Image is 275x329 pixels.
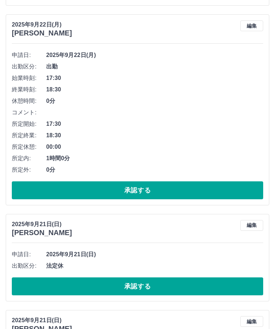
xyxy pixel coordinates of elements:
span: 申請日: [12,250,46,259]
span: 所定開始: [12,120,46,128]
button: 承認する [12,277,263,295]
span: 18:30 [46,85,263,94]
span: 2025年9月21日(日) [46,250,263,259]
button: 編集 [240,316,263,327]
span: 所定休憩: [12,143,46,151]
p: 2025年9月21日(日) [12,220,72,229]
span: 出勤 [46,62,263,71]
button: 編集 [240,20,263,31]
span: 申請日: [12,51,46,59]
button: 編集 [240,220,263,231]
span: 2025年9月22日(月) [46,51,263,59]
span: 0分 [46,166,263,174]
span: 出勤区分: [12,262,46,270]
span: 17:30 [46,74,263,82]
span: 00:00 [46,143,263,151]
p: 2025年9月22日(月) [12,20,72,29]
span: 所定内: [12,154,46,163]
span: 出勤区分: [12,62,46,71]
span: 所定終業: [12,131,46,140]
span: 休憩時間: [12,97,46,105]
span: 始業時刻: [12,74,46,82]
h3: [PERSON_NAME] [12,229,72,237]
p: 2025年9月21日(日) [12,316,72,325]
span: 18:30 [46,131,263,140]
span: 終業時刻: [12,85,46,94]
span: コメント: [12,108,46,117]
h3: [PERSON_NAME] [12,29,72,37]
span: 17:30 [46,120,263,128]
span: 所定外: [12,166,46,174]
span: 1時間0分 [46,154,263,163]
span: 法定休 [46,262,263,270]
span: 0分 [46,97,263,105]
button: 承認する [12,181,263,199]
